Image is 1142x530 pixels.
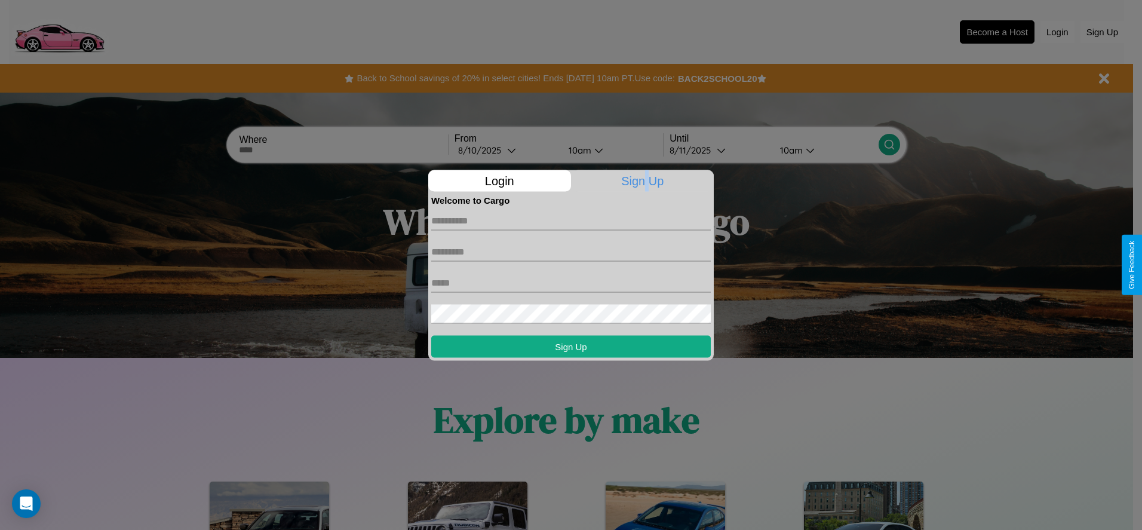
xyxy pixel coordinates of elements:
[431,195,711,205] h4: Welcome to Cargo
[572,170,714,191] p: Sign Up
[1128,241,1136,289] div: Give Feedback
[431,335,711,357] button: Sign Up
[428,170,571,191] p: Login
[12,489,41,518] div: Open Intercom Messenger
